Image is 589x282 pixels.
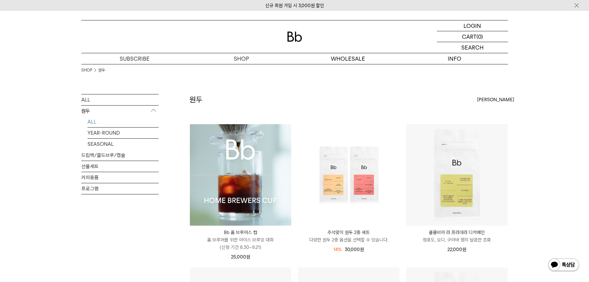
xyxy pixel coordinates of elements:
p: WHOLESALE [295,53,401,64]
a: 추석맞이 원두 2종 세트 다양한 원두 2종 옵션을 선택할 수 있습니다. [298,229,399,244]
span: 원 [462,247,466,252]
a: SHOP [81,67,92,73]
a: 드립백/콜드브루/캡슐 [81,150,159,161]
p: LOGIN [463,20,481,31]
img: Bb 홈 브루어스 컵 [190,124,291,226]
h2: 원두 [190,94,203,105]
a: SEASONAL [87,139,159,150]
a: 원두 [98,67,105,73]
a: 프로그램 [81,183,159,194]
p: 원두 [81,106,159,117]
p: 청포도, 오디, 구아바 잼의 달콤한 조화 [406,236,508,244]
img: 콜롬비아 라 프라데라 디카페인 [406,124,508,226]
p: 추석맞이 원두 2종 세트 [298,229,399,236]
a: YEAR-ROUND [87,128,159,138]
a: Bb 홈 브루어스 컵 홈 브루어를 위한 아이스 브루잉 대회(신청 기간 8.30~9.21) [190,229,291,251]
a: 콜롬비아 라 프라데라 디카페인 청포도, 오디, 구아바 잼의 달콤한 조화 [406,229,508,244]
span: 25,000 [231,254,250,260]
p: 다양한 원두 2종 옵션을 선택할 수 있습니다. [298,236,399,244]
a: ALL [81,94,159,105]
a: SHOP [188,53,295,64]
img: 로고 [287,32,302,42]
a: 커피용품 [81,172,159,183]
p: INFO [401,53,508,64]
p: CART [462,31,476,42]
a: LOGIN [437,20,508,31]
p: Bb 홈 브루어스 컵 [190,229,291,236]
p: 홈 브루어를 위한 아이스 브루잉 대회 (신청 기간 8.30~9.21) [190,236,291,251]
p: (0) [476,31,483,42]
span: 30,000 [345,247,364,252]
p: SEARCH [461,42,484,53]
span: 원 [360,247,364,252]
a: 선물세트 [81,161,159,172]
a: CART (0) [437,31,508,42]
span: 22,000 [447,247,466,252]
a: ALL [87,116,159,127]
div: 14% [333,246,342,253]
a: SUBSCRIBE [81,53,188,64]
p: 콜롬비아 라 프라데라 디카페인 [406,229,508,236]
span: [PERSON_NAME] [477,96,514,103]
img: 카카오톡 채널 1:1 채팅 버튼 [548,258,580,273]
a: 신규 회원 가입 시 3,000원 할인 [265,3,324,8]
img: 추석맞이 원두 2종 세트 [298,124,399,226]
span: 원 [246,254,250,260]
